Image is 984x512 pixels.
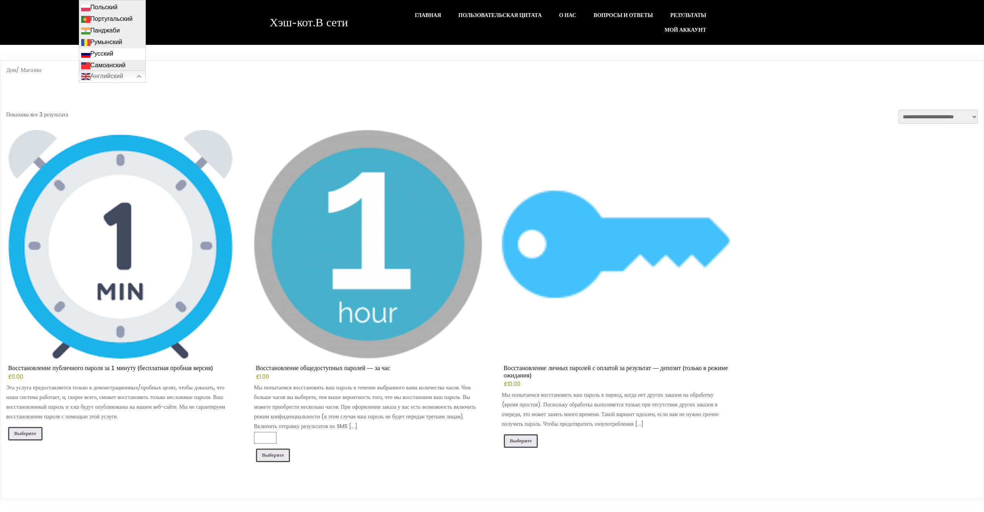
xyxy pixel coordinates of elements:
span: Главная [415,12,441,19]
span: £ [256,373,259,381]
bdi: 10.00 [504,381,520,388]
span: Пользовательская Цитата [459,12,542,19]
a: Хэш-кот.В сети [270,15,398,30]
img: PL [81,3,90,12]
span: £ [504,381,507,388]
h2: Восстановление личных паролей с оплатой за результат — депозит (только в режиме ожидания) [502,365,730,381]
p: Эта услуга предоставляется только в демонстрационных/пробных целях, чтобы доказать, что наша сист... [6,383,235,422]
nav: Панировочный сухарь [6,67,978,74]
a: Пользовательская Цитата [450,8,550,22]
a: Английский [79,70,146,83]
p: Мы попытаемся восстановить ваш пароль в течение выбранного вами количества часов. Чем больше часо... [254,383,483,432]
input: Количество продукта [254,432,276,444]
select: Заказ в магазине [899,110,978,124]
a: О нас [551,8,584,22]
span: £ [8,373,12,381]
span: Вопросы и ответы [593,12,653,19]
a: Вопросы и ответы [585,8,661,22]
img: Очки [81,15,90,24]
img: Восстановление личных паролей с оплатой за результат — депозит (только в режиме ожидания) [502,130,730,358]
a: Самоанский [79,60,145,72]
img: см [81,61,90,70]
a: Польский [79,2,145,14]
a: Восстановление публичного пароля за 1 минуту (бесплатная пробная версия) [6,130,235,374]
a: Мой аккаунт [657,22,715,37]
img: ро [81,38,90,47]
span: Мой аккаунт [665,26,706,33]
img: Восстановление публичного пароля — за час [254,130,483,358]
img: Восстановление публичного пароля за 1 минуту (бесплатная пробная версия) [6,130,235,358]
a: Португальский [79,14,145,25]
a: Восстановление личных паролей с оплатой за результат — депозит (только в режиме ожидания) [502,130,730,381]
a: Добавить в корзину: «Восстановление приватного пароля с оплатой после успешного завершения — депо... [504,434,538,448]
img: RU [81,49,90,59]
a: Румынский [79,37,145,48]
h2: Восстановление общедоступных паролей — за час [254,365,483,374]
bdi: 1.00 [256,373,269,381]
a: Подробнее о программе «Восстановление публичного пароля за 1 минуту (бесплатная пробная версия)» [8,427,43,440]
a: Восстановление общедоступных паролей — за час [254,130,483,374]
a: Панджаби [79,25,145,37]
img: па [81,26,90,36]
a: Добавить в корзину: «Восстановление публичного пароля — за час» [256,449,290,462]
span: О нас [559,12,576,19]
span: Результаты [670,12,706,19]
a: Дом [6,66,16,74]
h2: Восстановление публичного пароля за 1 минуту (бесплатная пробная версия) [6,365,235,374]
p: Мы попытаемся восстановить ваш пароль в период, когда нет других заказов на обработку (время прос... [502,390,730,429]
a: Результаты [662,8,715,22]
bdi: 0.00 [8,373,23,381]
h1: Магазин [6,80,978,110]
a: Русский [79,48,145,60]
a: Главная [407,8,449,22]
p: Показаны все 3 результата [6,110,68,119]
img: en [81,72,90,81]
